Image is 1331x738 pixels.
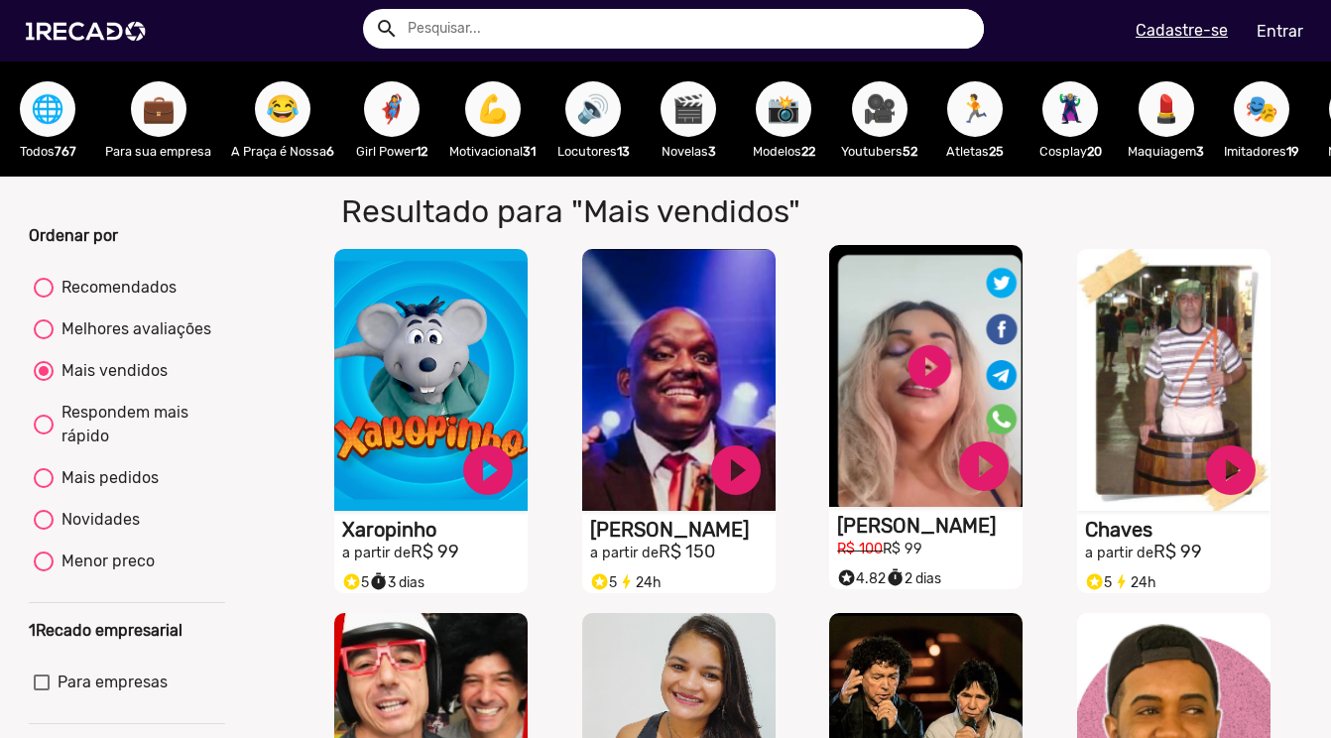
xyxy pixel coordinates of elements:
video: S1RECADO vídeos dedicados para fãs e empresas [582,249,776,511]
button: 😂 [255,81,310,137]
h1: [PERSON_NAME] [590,518,776,542]
b: 22 [801,144,815,159]
video: S1RECADO vídeos dedicados para fãs e empresas [334,249,528,511]
small: a partir de [1085,545,1153,561]
small: stars [1085,572,1104,591]
div: Novidades [54,508,140,532]
b: 3 [1196,144,1204,159]
button: 🏃 [947,81,1003,137]
span: 24h [1112,574,1156,591]
button: 🦸‍♀️ [364,81,420,137]
small: a partir de [342,545,411,561]
span: 24h [617,574,662,591]
p: Locutores [555,142,631,161]
p: Youtubers [841,142,917,161]
span: 🦹🏼‍♀️ [1053,81,1087,137]
span: 4.82 [837,570,886,587]
mat-icon: Example home icon [375,17,399,41]
button: 📸 [756,81,811,137]
small: bolt [1112,572,1131,591]
span: 💪 [476,81,510,137]
button: 💄 [1139,81,1194,137]
p: Girl Power [354,142,429,161]
h1: Resultado para "Mais vendidos" [326,192,957,230]
span: 🎭 [1245,81,1278,137]
a: play_circle_filled [706,440,766,500]
p: A Praça é Nossa [231,142,334,161]
small: bolt [617,572,636,591]
b: 31 [523,144,536,159]
div: Melhores avaliações [54,317,211,341]
p: Atletas [937,142,1013,161]
span: 5 [342,574,369,591]
i: timer [369,567,388,591]
i: bolt [617,567,636,591]
div: Mais pedidos [54,466,159,490]
span: 🌐 [31,81,64,137]
div: Recomendados [54,276,177,300]
small: a partir de [590,545,659,561]
b: 13 [617,144,630,159]
i: timer [886,563,905,587]
button: 💼 [131,81,186,137]
i: Selo super talento [1085,567,1104,591]
b: 20 [1087,144,1102,159]
p: Imitadores [1224,142,1299,161]
b: 3 [708,144,716,159]
i: bolt [1112,567,1131,591]
a: play_circle_filled [458,440,518,500]
span: 5 [590,574,617,591]
button: Example home icon [368,10,403,45]
small: stars [837,568,856,587]
h1: Xaropinho [342,518,528,542]
span: 🎥 [863,81,897,137]
h2: R$ 150 [590,542,776,563]
h2: R$ 99 [1085,542,1270,563]
a: play_circle_filled [954,436,1014,496]
i: Selo super talento [837,563,856,587]
div: Mais vendidos [54,359,168,383]
span: 🎬 [671,81,705,137]
span: 2 dias [886,570,941,587]
small: timer [886,568,905,587]
small: stars [342,572,361,591]
b: 12 [416,144,427,159]
p: Modelos [746,142,821,161]
video: S1RECADO vídeos dedicados para fãs e empresas [1077,249,1270,511]
p: Motivacional [449,142,536,161]
span: 💄 [1149,81,1183,137]
b: 6 [326,144,334,159]
button: 🎭 [1234,81,1289,137]
b: 25 [989,144,1004,159]
span: 5 [1085,574,1112,591]
b: 52 [903,144,917,159]
button: 🔊 [565,81,621,137]
button: 🦹🏼‍♀️ [1042,81,1098,137]
small: R$ 99 [883,541,922,557]
b: 19 [1286,144,1299,159]
p: Novelas [651,142,726,161]
small: R$ 100 [837,541,883,557]
a: play_circle_filled [1201,440,1261,500]
small: timer [369,572,388,591]
small: stars [590,572,609,591]
div: Respondem mais rápido [54,401,221,448]
button: 🌐 [20,81,75,137]
a: Entrar [1244,14,1316,49]
p: Maquiagem [1128,142,1204,161]
h1: [PERSON_NAME] [837,514,1023,538]
button: 💪 [465,81,521,137]
span: 📸 [767,81,800,137]
input: Pesquisar... [393,9,984,49]
h2: R$ 99 [342,542,528,563]
button: 🎬 [661,81,716,137]
span: 🦸‍♀️ [375,81,409,137]
b: Ordenar por [29,226,118,245]
span: 🔊 [576,81,610,137]
span: 😂 [266,81,300,137]
span: 💼 [142,81,176,137]
u: Cadastre-se [1136,21,1228,40]
span: Para empresas [58,671,168,694]
i: Selo super talento [590,567,609,591]
p: Para sua empresa [105,142,211,161]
